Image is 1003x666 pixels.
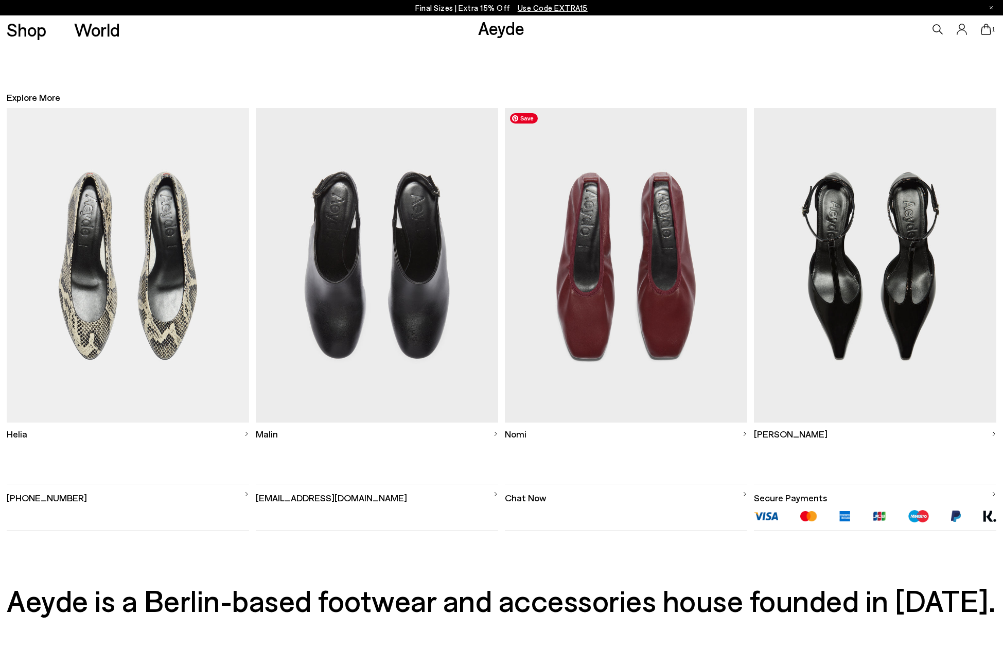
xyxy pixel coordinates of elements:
img: Descriptive text [7,108,249,423]
a: Nomi [505,423,747,446]
a: World [74,21,120,39]
img: Descriptive text [505,108,747,423]
img: Descriptive text [754,108,996,423]
span: [PERSON_NAME] [754,428,828,441]
img: svg%3E [991,492,996,497]
p: Final Sizes | Extra 15% Off [415,2,588,14]
h3: Aeyde is a Berlin-based footwear and accessories house founded in [DATE]. [7,586,996,614]
a: Secure Payments [754,484,996,504]
span: Malin [256,428,278,441]
span: Helia [7,428,27,441]
img: Descriptive text [256,108,498,423]
a: [EMAIL_ADDRESS][DOMAIN_NAME] [256,484,498,504]
img: svg%3E [991,431,996,436]
span: Save [510,113,538,124]
a: Aeyde [478,17,524,39]
img: svg%3E [742,431,747,436]
a: Malin [256,423,498,446]
span: Nomi [505,428,526,441]
a: [PERSON_NAME] [754,423,996,446]
a: Chat Now [505,484,747,504]
span: Navigate to /collections/ss25-final-sizes [518,3,588,12]
a: [PHONE_NUMBER] [7,484,249,504]
img: svg%3E [493,492,498,497]
a: Helia [7,423,249,446]
a: 1 [981,24,991,35]
span: 1 [991,27,996,32]
img: svg%3E [244,431,249,436]
img: svg%3E [493,431,498,436]
img: svg%3E [244,492,249,497]
a: Shop [7,21,46,39]
img: svg%3E [742,492,747,497]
